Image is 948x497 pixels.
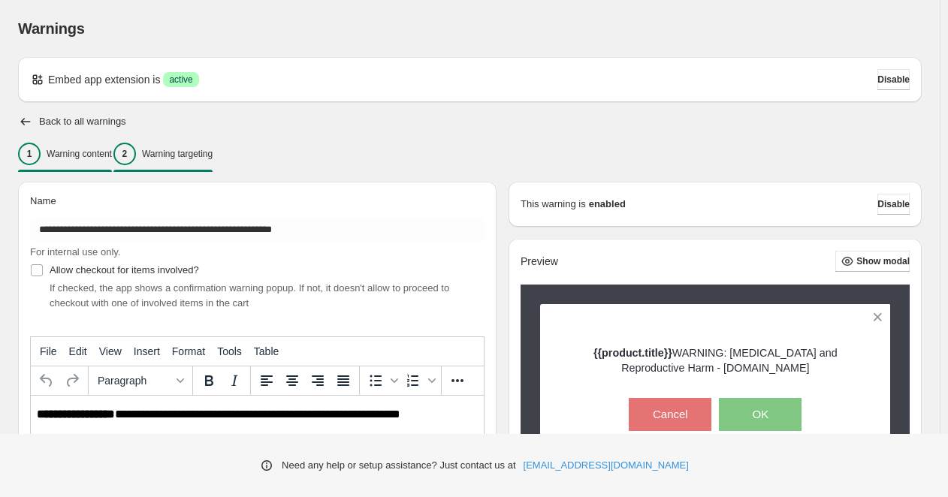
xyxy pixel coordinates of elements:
button: Disable [877,69,910,90]
button: 2Warning targeting [113,138,213,170]
button: More... [445,368,470,393]
p: Embed app extension is [48,72,160,87]
button: Italic [222,368,247,393]
a: [EMAIL_ADDRESS][DOMAIN_NAME] [524,458,689,473]
button: Align center [279,368,305,393]
button: Formats [92,368,189,393]
span: For internal use only. [30,246,120,258]
h2: Back to all warnings [39,116,126,128]
p: This warning is [521,197,586,212]
span: File [40,345,57,357]
span: Allow checkout for items involved? [50,264,199,276]
span: Insert [134,345,160,357]
span: Disable [877,198,910,210]
span: Name [30,195,56,206]
div: 1 [18,143,41,165]
strong: enabled [589,197,626,212]
button: 1Warning content [18,138,112,170]
button: Bold [196,368,222,393]
strong: {{product.title}} [593,347,672,359]
span: Format [172,345,205,357]
button: Justify [331,368,356,393]
button: Cancel [629,398,711,431]
div: Numbered list [400,368,438,393]
span: Tools [217,345,242,357]
span: Table [254,345,279,357]
span: Paragraph [98,375,171,387]
button: Align right [305,368,331,393]
span: Show modal [856,255,910,267]
span: Warnings [18,20,85,37]
button: Align left [254,368,279,393]
button: Disable [877,194,910,215]
button: Redo [59,368,85,393]
span: Disable [877,74,910,86]
iframe: Rich Text Area [31,396,484,472]
span: active [169,74,192,86]
div: 2 [113,143,136,165]
span: Edit [69,345,87,357]
button: OK [719,398,802,431]
button: Show modal [835,251,910,272]
span: View [99,345,122,357]
p: Warning targeting [142,148,213,160]
div: Bullet list [363,368,400,393]
p: WARNING: [MEDICAL_DATA] and Reproductive Harm - [DOMAIN_NAME] [566,345,865,375]
p: Warning content [47,148,112,160]
h2: Preview [521,255,558,268]
span: If checked, the app shows a confirmation warning popup. If not, it doesn't allow to proceed to ch... [50,282,449,309]
button: Undo [34,368,59,393]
